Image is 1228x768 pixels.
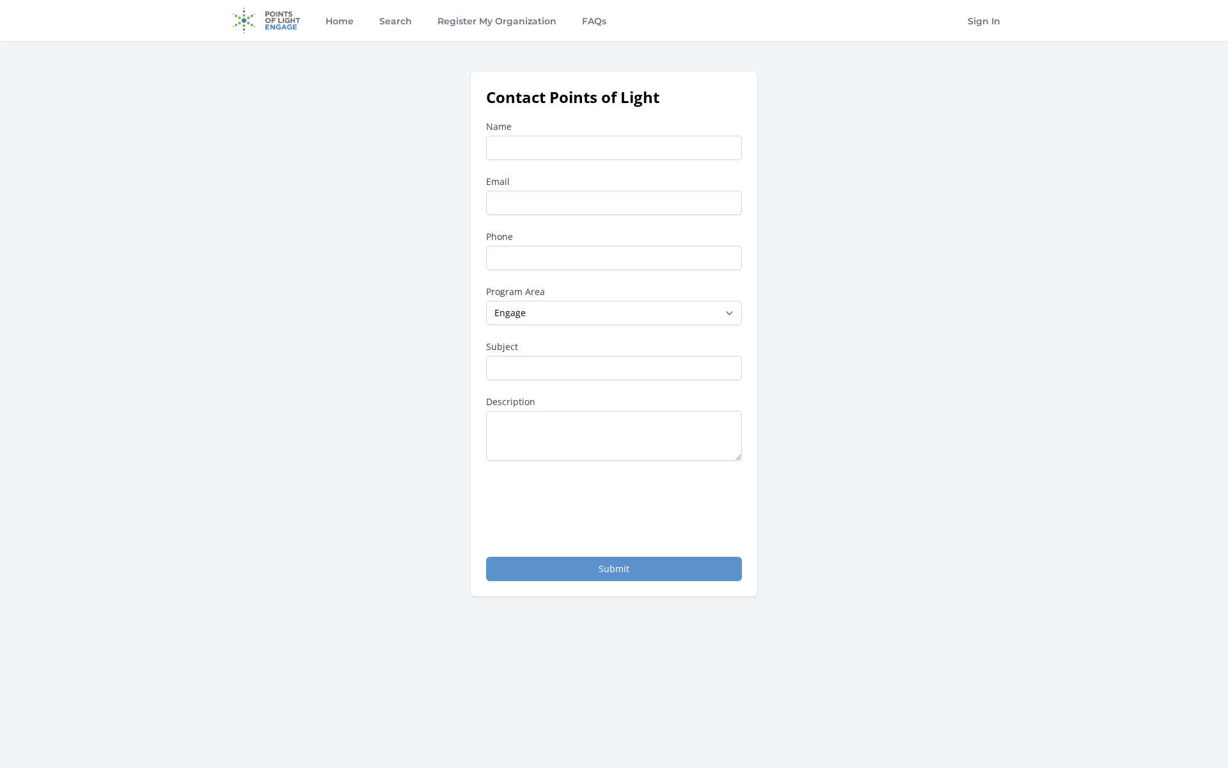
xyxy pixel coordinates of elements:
[486,396,742,408] label: Description
[486,285,742,298] label: Program Area
[486,476,681,526] iframe: reCAPTCHA
[486,87,742,108] h1: Contact Points of Light
[486,175,742,188] label: Email
[486,557,742,581] button: Submit
[486,230,742,243] label: Phone
[486,340,742,353] label: Subject
[486,301,742,325] select: Program Area
[486,120,742,133] label: Name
